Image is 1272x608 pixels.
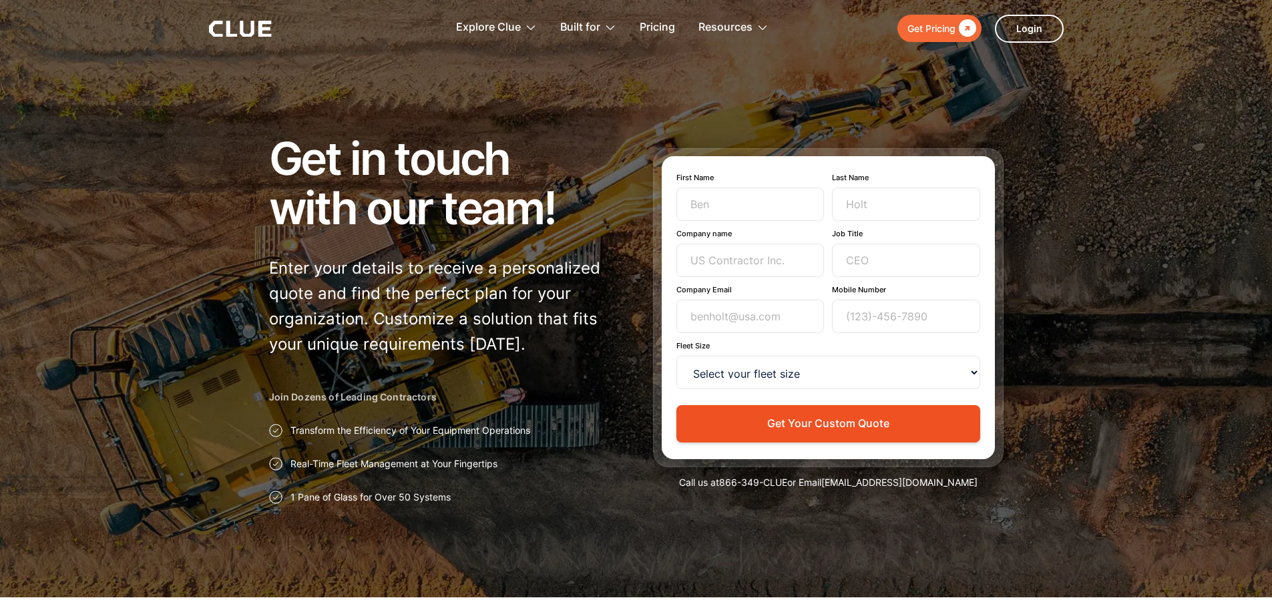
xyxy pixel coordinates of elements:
label: Mobile Number [832,285,980,294]
p: Real-Time Fleet Management at Your Fingertips [290,457,497,471]
a: 866-349-CLUE [719,477,787,488]
label: Company Email [676,285,825,294]
input: Ben [676,188,825,221]
h1: Get in touch with our team! [269,133,620,232]
a: Login [995,15,1064,43]
div: Built for [560,7,600,49]
div: Call us at or Email [653,476,1004,489]
input: Holt [832,188,980,221]
a: Pricing [640,7,675,49]
input: US Contractor Inc. [676,244,825,277]
p: Transform the Efficiency of Your Equipment Operations [290,424,530,437]
label: Fleet Size [676,341,980,350]
button: Get Your Custom Quote [676,405,980,442]
a: Get Pricing [897,15,982,42]
a: [EMAIL_ADDRESS][DOMAIN_NAME] [821,477,978,488]
div: Explore Clue [456,7,521,49]
p: 1 Pane of Glass for Over 50 Systems [290,491,451,504]
label: Last Name [832,173,980,182]
input: (123)-456-7890 [832,300,980,333]
img: Approval checkmark icon [269,491,282,504]
p: Enter your details to receive a personalized quote and find the perfect plan for your organizatio... [269,256,620,357]
h2: Join Dozens of Leading Contractors [269,390,620,404]
img: Approval checkmark icon [269,424,282,437]
div: Resources [698,7,753,49]
label: First Name [676,173,825,182]
div: Get Pricing [907,20,956,37]
input: CEO [832,244,980,277]
div:  [956,20,976,37]
label: Job Title [832,229,980,238]
img: Approval checkmark icon [269,457,282,471]
label: Company name [676,229,825,238]
input: benholt@usa.com [676,300,825,333]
